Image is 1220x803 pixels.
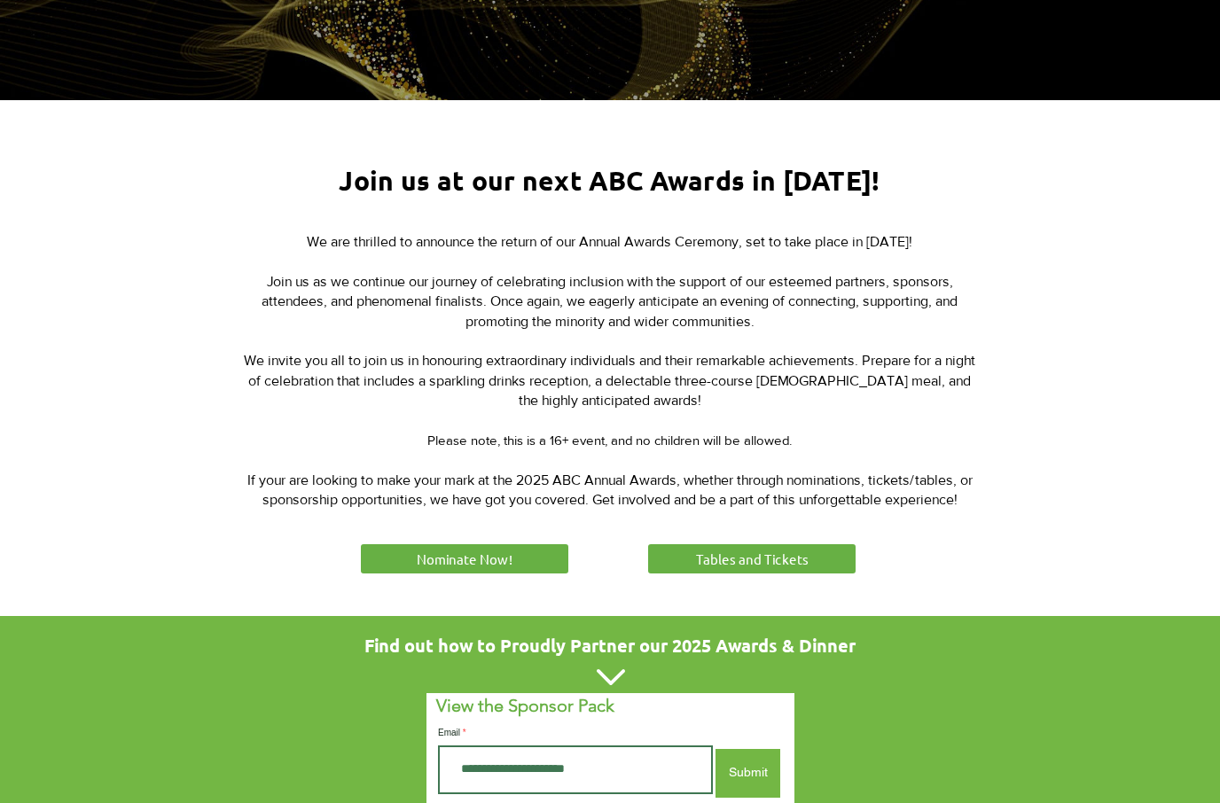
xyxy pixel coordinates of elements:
[417,550,512,568] span: Nominate Now!
[696,550,809,568] span: Tables and Tickets
[364,634,856,657] span: Find out how to Proudly Partner our 2025 Awards & Dinner
[339,164,880,197] span: Join us at our next ABC Awards in [DATE]!
[247,472,973,507] span: If your are looking to make your mark at the 2025 ABC Annual Awards, whether through nominations,...
[716,749,780,798] button: Submit
[436,695,614,716] span: View the Sponsor Pack
[244,353,975,408] span: We invite you all to join us in honouring extraordinary individuals and their remarkable achievem...
[729,764,768,782] span: Submit
[307,234,912,249] span: We are thrilled to announce the return of our Annual Awards Ceremony, set to take place in [DATE]!
[427,433,792,448] span: Please note, this is a 16+ event, and no children will be allowed.
[645,542,858,576] a: Tables and Tickets
[438,729,713,737] label: Email
[262,274,958,329] span: Join us as we continue our journey of celebrating inclusion with the support of our esteemed part...
[358,542,571,576] a: Nominate Now!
